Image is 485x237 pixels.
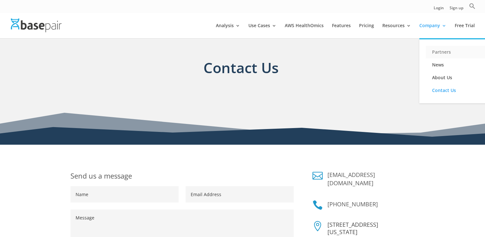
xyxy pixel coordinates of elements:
[363,191,477,229] iframe: Drift Widget Chat Controller
[450,6,463,13] a: Sign up
[312,171,323,181] a: 
[70,171,294,186] h1: Send us a message
[216,23,240,38] a: Analysis
[455,23,475,38] a: Free Trial
[419,23,446,38] a: Company
[248,23,276,38] a: Use Cases
[312,200,323,210] a: 
[359,23,374,38] a: Pricing
[382,23,411,38] a: Resources
[327,200,378,208] a: [PHONE_NUMBER]
[469,3,475,13] a: Search Icon Link
[70,57,412,88] h1: Contact Us
[186,186,294,203] input: Email Address
[312,221,323,231] span: 
[285,23,324,38] a: AWS HealthOmics
[70,186,179,203] input: Name
[332,23,351,38] a: Features
[434,6,444,13] a: Login
[11,19,62,32] img: Basepair
[327,171,375,187] a: [EMAIL_ADDRESS][DOMAIN_NAME]
[469,3,475,9] svg: Search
